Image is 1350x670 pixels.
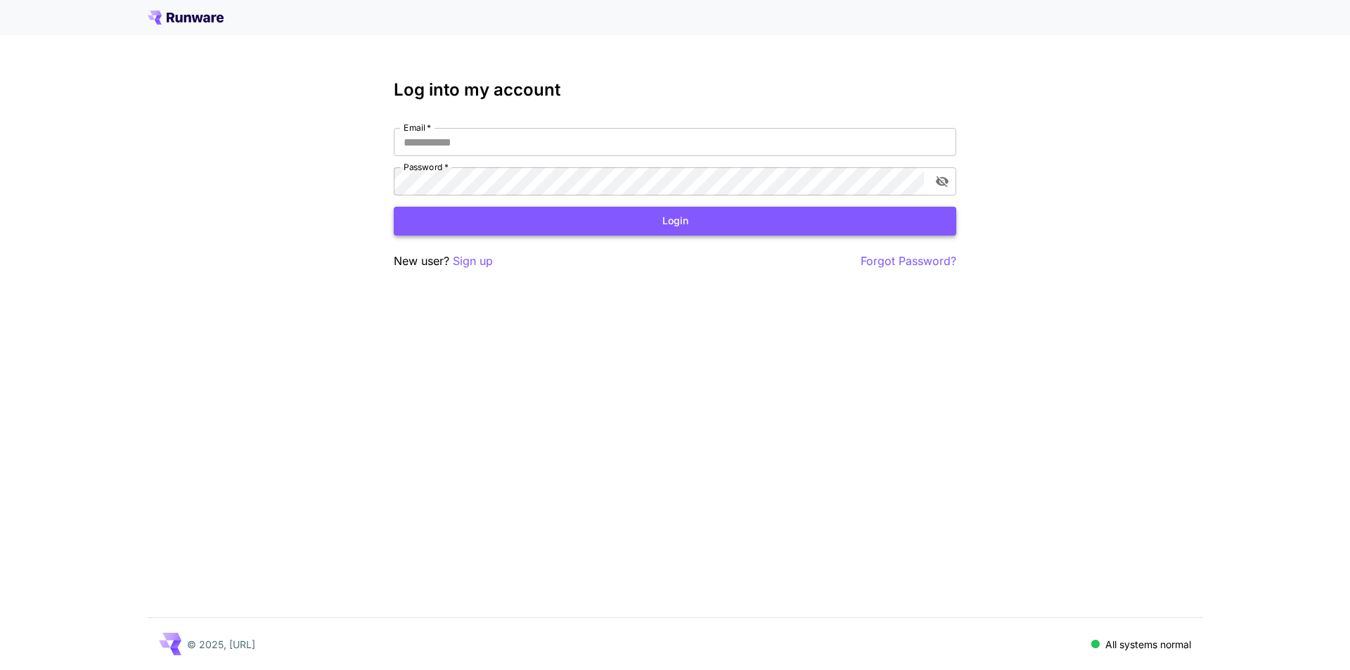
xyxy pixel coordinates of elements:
button: Sign up [453,252,493,270]
p: © 2025, [URL] [187,637,255,652]
p: New user? [394,252,493,270]
button: toggle password visibility [930,169,955,194]
button: Forgot Password? [861,252,956,270]
button: Login [394,207,956,236]
p: All systems normal [1105,637,1191,652]
h3: Log into my account [394,80,956,100]
label: Email [404,122,431,134]
label: Password [404,161,449,173]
